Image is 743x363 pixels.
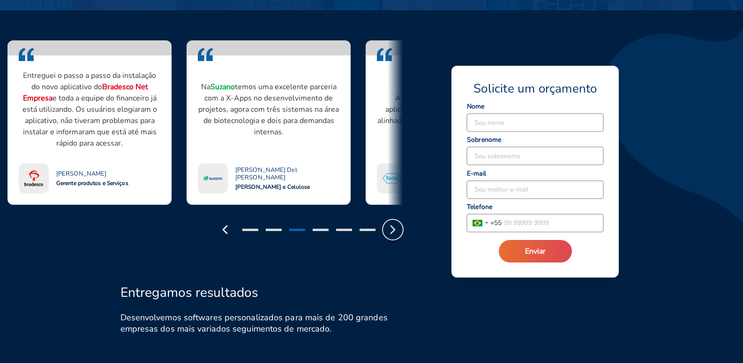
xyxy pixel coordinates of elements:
[467,181,603,199] input: Seu melhor e-mail
[120,312,397,334] h6: Desenvolvemos softwares personalizados para mais de 200 grandes empresas dos mais variados seguim...
[19,70,160,149] p: Entreguei o passo a passo da instalação do novo aplicativo do e toda a equipe do financeiro já es...
[467,147,603,165] input: Seu sobrenome
[473,81,597,97] span: Solicite um orçamento
[377,93,518,126] p: A X-Apps permite desenvolver aplicativos com agilidade, eficiência e alinhados aos processos glob...
[235,166,339,181] span: [PERSON_NAME] Del [PERSON_NAME]
[56,179,128,187] span: Gerente produtos e Serviços
[210,82,235,92] strong: Suzano
[467,114,603,131] input: Seu nome
[23,82,148,103] strong: Bradesco Net Empresa
[502,214,603,232] input: 99 99999 9999
[499,240,572,263] button: Enviar
[198,81,339,138] p: Na temos uma excelente parceria com a X-Apps no desenvolvimento de projetos, agora com três siste...
[490,218,502,228] span: + 55
[525,246,546,256] span: Enviar
[56,170,106,178] span: [PERSON_NAME]
[120,285,258,301] h2: Entregamos resultados
[235,183,310,191] span: [PERSON_NAME] e Celulose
